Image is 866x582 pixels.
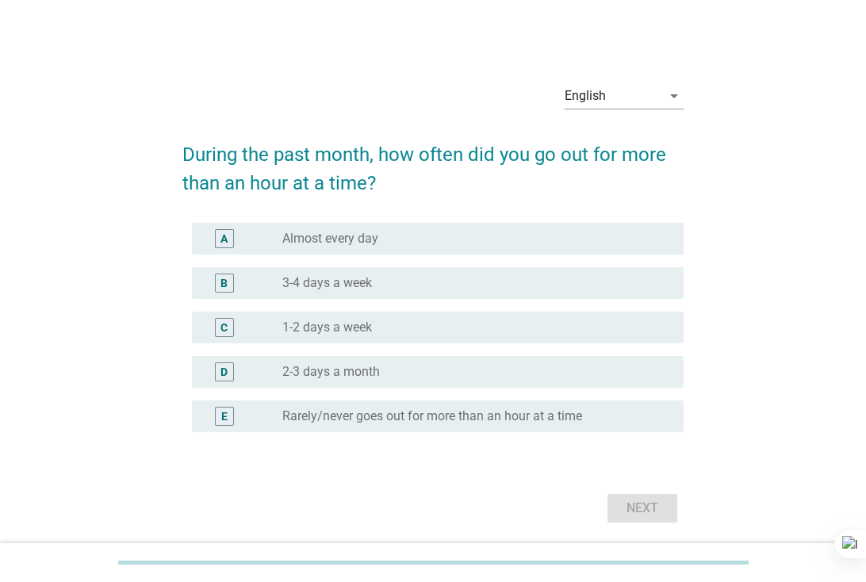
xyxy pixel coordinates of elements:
[220,274,228,291] div: B
[665,86,684,105] i: arrow_drop_down
[282,364,380,380] label: 2-3 days a month
[282,408,582,424] label: Rarely/never goes out for more than an hour at a time
[220,230,228,247] div: A
[282,231,378,247] label: Almost every day
[565,89,606,103] div: English
[220,363,228,380] div: D
[221,408,228,424] div: E
[282,275,372,291] label: 3-4 days a week
[182,124,684,197] h2: During the past month, how often did you go out for more than an hour at a time?
[282,320,372,335] label: 1-2 days a week
[220,319,228,335] div: C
